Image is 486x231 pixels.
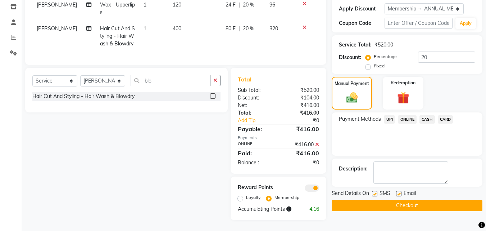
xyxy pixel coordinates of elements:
img: _cash.svg [343,91,361,104]
img: _gift.svg [394,90,413,105]
div: Discount: [232,94,278,102]
div: Total: [232,109,278,117]
span: 96 [269,1,275,8]
label: Loyalty [246,194,260,201]
span: 320 [269,25,278,32]
label: Membership [274,194,299,201]
span: 1 [144,1,146,8]
span: SMS [380,190,390,199]
label: Fixed [374,63,385,69]
div: ₹416.00 [278,102,324,109]
span: CASH [419,115,435,124]
div: Hair Cut And Styling - Hair Wash & Blowdry [32,93,135,100]
span: ONLINE [398,115,417,124]
div: Net: [232,102,278,109]
div: ₹416.00 [278,109,324,117]
div: ₹0 [278,159,324,166]
span: | [239,1,240,9]
span: 400 [173,25,181,32]
div: ₹416.00 [278,141,324,148]
span: Payment Methods [339,115,381,123]
div: Description: [339,165,368,173]
div: Sub Total: [232,86,278,94]
span: [PERSON_NAME] [37,1,77,8]
span: [PERSON_NAME] [37,25,77,32]
span: Send Details On [332,190,369,199]
span: Total [238,76,254,83]
a: Add Tip [232,117,286,124]
span: CARD [438,115,453,124]
div: ₹416.00 [278,149,324,157]
div: ₹0 [286,117,325,124]
div: 4.16 [301,205,324,213]
button: Checkout [332,200,482,211]
div: Service Total: [339,41,372,49]
div: Payments [238,135,319,141]
div: ₹520.00 [374,41,393,49]
span: Email [404,190,416,199]
input: Search or Scan [131,75,210,86]
div: ₹104.00 [278,94,324,102]
label: Percentage [374,53,397,60]
span: | [239,25,240,32]
div: Paid: [232,149,278,157]
div: ONLINE [232,141,278,148]
span: 20 % [243,1,254,9]
div: Accumulating Points [232,205,301,213]
span: 24 F [226,1,236,9]
div: Apply Discount [339,5,384,13]
label: Manual Payment [335,80,369,87]
span: 120 [173,1,181,8]
div: Reward Points [232,184,278,192]
span: 80 F [226,25,236,32]
span: Hair Cut And Styling - Hair Wash & Blowdry [100,25,135,47]
input: Enter Offer / Coupon Code [385,18,453,29]
div: ₹520.00 [278,86,324,94]
div: Discount: [339,54,361,61]
label: Redemption [391,80,415,86]
div: Coupon Code [339,19,384,27]
span: 1 [144,25,146,32]
div: Payable: [232,125,278,133]
span: Wax - Upperlips [100,1,135,15]
span: UPI [384,115,395,124]
button: Apply [455,18,476,29]
div: Balance : [232,159,278,166]
div: ₹416.00 [278,125,324,133]
span: 20 % [243,25,254,32]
